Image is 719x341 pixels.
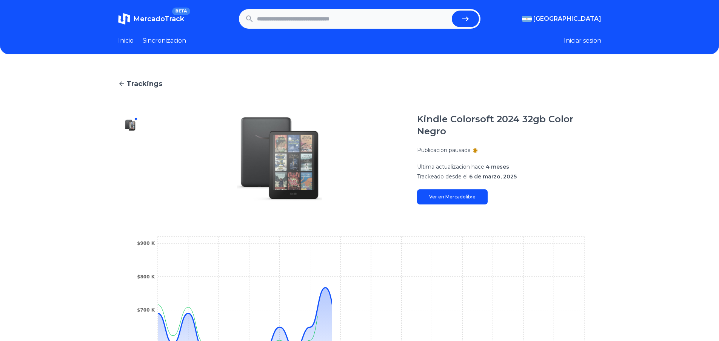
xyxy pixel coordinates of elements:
[564,36,601,45] button: Iniciar sesion
[143,36,186,45] a: Sincronizacion
[124,119,136,131] img: Kindle Colorsoft 2024 32gb Color Negro
[417,163,484,170] span: Ultima actualizacion hace
[486,163,509,170] span: 4 meses
[172,8,190,15] span: BETA
[417,146,471,154] p: Publicacion pausada
[533,14,601,23] span: [GEOGRAPHIC_DATA]
[137,274,155,280] tspan: $800 K
[469,173,517,180] span: 6 de marzo, 2025
[137,241,155,246] tspan: $900 K
[417,173,468,180] span: Trackeado desde el
[118,36,134,45] a: Inicio
[417,113,601,137] h1: Kindle Colorsoft 2024 32gb Color Negro
[118,78,601,89] a: Trackings
[137,307,155,313] tspan: $700 K
[133,15,184,23] span: MercadoTrack
[118,13,184,25] a: MercadoTrackBETA
[522,14,601,23] button: [GEOGRAPHIC_DATA]
[417,189,488,204] a: Ver en Mercadolibre
[118,13,130,25] img: MercadoTrack
[126,78,162,89] span: Trackings
[522,16,532,22] img: Argentina
[157,113,402,204] img: Kindle Colorsoft 2024 32gb Color Negro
